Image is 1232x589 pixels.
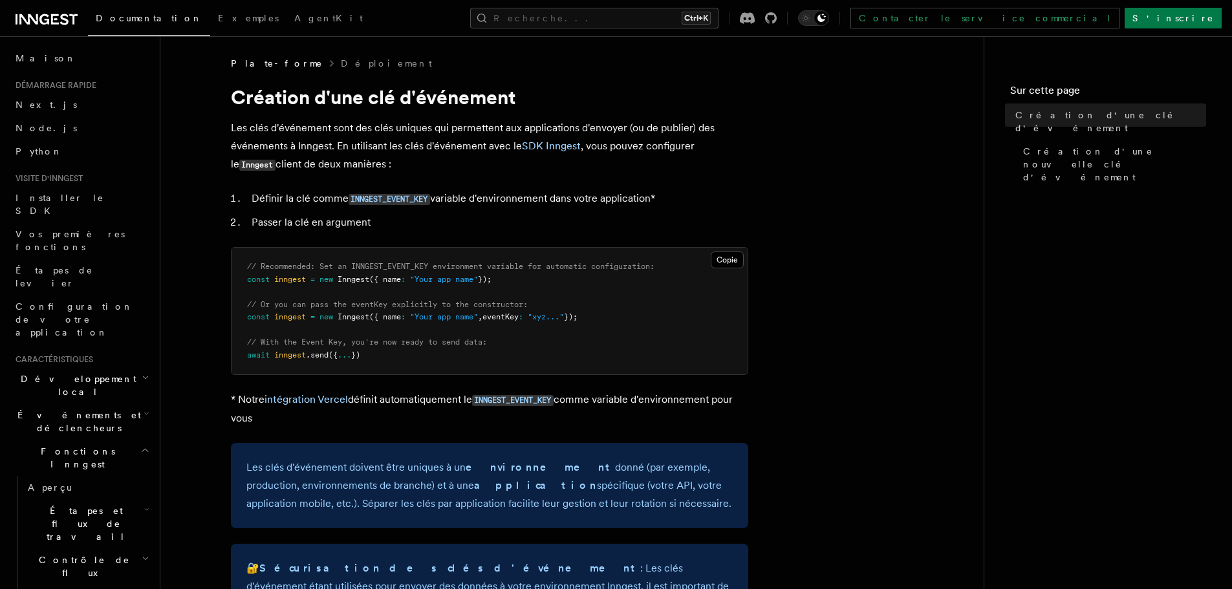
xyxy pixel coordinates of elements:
[369,275,401,284] span: ({ name
[310,275,315,284] span: =
[265,393,348,405] a: intégration Vercel
[564,312,578,321] span: });
[16,301,133,337] font: Configuration de votre application
[351,350,360,359] span: })
[274,350,306,359] span: inngest
[16,123,77,133] font: Node.js
[1018,140,1206,189] a: Création d'une nouvelle clé d'événement
[16,229,125,252] font: Vos premières fonctions
[247,262,654,271] span: // Recommended: Set an INNGEST_EVENT_KEY environment variable for automatic configuration:
[310,312,315,321] span: =
[23,476,152,499] a: Aperçu
[10,295,152,344] a: Configuration de votre application
[10,440,152,476] button: Fonctions Inngest
[410,275,478,284] span: "Your app name"
[274,312,306,321] span: inngest
[341,58,432,69] font: Déploiement
[519,312,523,321] span: :
[850,8,1119,28] a: Contacter le service commercial
[246,461,466,473] font: Les clés d'événement doivent être uniques à un
[348,393,472,405] font: définit automatiquement le
[528,312,564,321] span: "xyz..."
[231,85,515,109] font: Création d'une clé d'événement
[247,312,270,321] span: const
[231,122,715,152] font: Les clés d'événement sont des clés uniques qui permettent aux applications d'envoyer (ou de publi...
[478,312,482,321] span: ,
[401,312,405,321] span: :
[10,47,152,70] a: Maison
[231,393,265,405] font: * Notre
[16,100,77,110] font: Next.js
[247,275,270,284] span: const
[210,4,286,35] a: Exemples
[10,186,152,222] a: Installer le SDK
[47,506,125,542] font: Étapes et flux de travail
[482,312,519,321] span: eventKey
[246,562,259,574] font: 🔐
[338,350,351,359] span: ...
[338,275,369,284] span: Inngest
[88,4,210,36] a: Documentation
[10,93,152,116] a: Next.js
[522,140,581,152] a: SDK Inngest
[274,275,306,284] span: inngest
[231,58,323,69] font: Plate-forme
[286,4,371,35] a: AgentKit
[410,312,478,321] span: "Your app name"
[349,192,430,204] a: INNGEST_EVENT_KEY
[798,10,829,26] button: Activer le mode sombre
[472,395,554,406] code: INNGEST_EVENT_KEY
[16,265,93,288] font: Étapes de levier
[1015,110,1182,133] font: Création d'une clé d'événement
[319,275,333,284] span: new
[1010,84,1080,96] font: Sur cette page
[1125,8,1222,28] a: S'inscrire
[1023,146,1153,182] font: Création d'une nouvelle clé d'événement
[10,222,152,259] a: Vos premières fonctions
[16,193,104,216] font: Installer le SDK
[239,160,276,171] code: Inngest
[472,393,554,405] a: INNGEST_EVENT_KEY
[338,312,369,321] span: Inngest
[10,140,152,163] a: Python
[41,446,115,469] font: Fonctions Inngest
[10,116,152,140] a: Node.js
[96,13,202,23] font: Documentation
[859,13,1111,23] font: Contacter le service commercial
[682,12,711,25] kbd: Ctrl+K
[17,410,141,433] font: Événements et déclencheurs
[16,81,96,90] font: Démarrage rapide
[349,194,430,205] code: INNGEST_EVENT_KEY
[259,562,640,574] font: Sécurisation des clés d'événement
[430,192,655,204] font: variable d'environnement dans votre application*
[28,482,72,493] font: Aperçu
[10,403,152,440] button: Événements et déclencheurs
[247,300,528,309] span: // Or you can pass the eventKey explicitly to the constructor:
[247,350,270,359] span: await
[21,374,136,397] font: Développement local
[16,53,76,63] font: Maison
[10,259,152,295] a: Étapes de levier
[23,499,152,548] button: Étapes et flux de travail
[1010,103,1206,140] a: Création d'une clé d'événement
[252,216,371,228] font: Passer la clé en argument
[329,350,338,359] span: ({
[294,13,363,23] font: AgentKit
[470,8,719,28] button: Recherche...Ctrl+K
[306,350,329,359] span: .send
[39,555,130,578] font: Contrôle de flux
[276,158,391,170] font: client de deux manières :
[16,174,83,183] font: Visite d'Inngest
[1132,13,1214,23] font: S'inscrire
[23,548,152,584] button: Contrôle de flux
[493,13,596,23] font: Recherche...
[16,146,63,156] font: Python
[252,192,349,204] font: Définir la clé comme
[319,312,333,321] span: new
[369,312,401,321] span: ({ name
[466,461,615,473] font: environnement
[341,57,432,70] a: Déploiement
[478,275,492,284] span: });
